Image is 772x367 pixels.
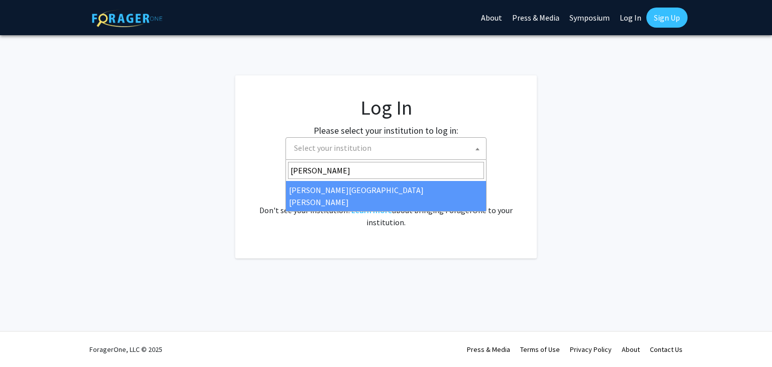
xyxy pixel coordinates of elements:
a: Sign Up [646,8,688,28]
div: No account? . Don't see your institution? about bringing ForagerOne to your institution. [255,180,517,228]
input: Search [288,162,484,179]
a: Contact Us [650,345,683,354]
span: Select your institution [294,143,371,153]
h1: Log In [255,96,517,120]
label: Please select your institution to log in: [314,124,458,137]
a: Privacy Policy [570,345,612,354]
div: ForagerOne, LLC © 2025 [89,332,162,367]
a: About [622,345,640,354]
span: Select your institution [290,138,486,158]
a: Press & Media [467,345,510,354]
li: [PERSON_NAME][GEOGRAPHIC_DATA][PERSON_NAME] [286,181,486,211]
img: ForagerOne Logo [92,10,162,27]
iframe: Chat [8,322,43,359]
a: Terms of Use [520,345,560,354]
span: Select your institution [285,137,487,160]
